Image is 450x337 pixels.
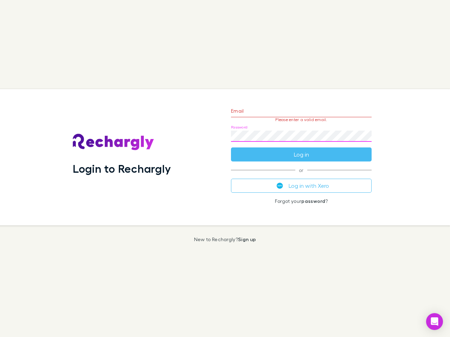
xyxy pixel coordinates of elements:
[73,162,171,175] h1: Login to Rechargly
[277,183,283,189] img: Xero's logo
[301,198,325,204] a: password
[231,147,372,161] button: Log in
[73,134,154,151] img: Rechargly's Logo
[238,236,256,242] a: Sign up
[231,198,372,204] p: Forgot your ?
[426,313,443,330] div: Open Intercom Messenger
[231,117,372,122] p: Please enter a valid email.
[231,125,247,130] label: Password
[194,237,256,242] p: New to Rechargly?
[231,179,372,193] button: Log in with Xero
